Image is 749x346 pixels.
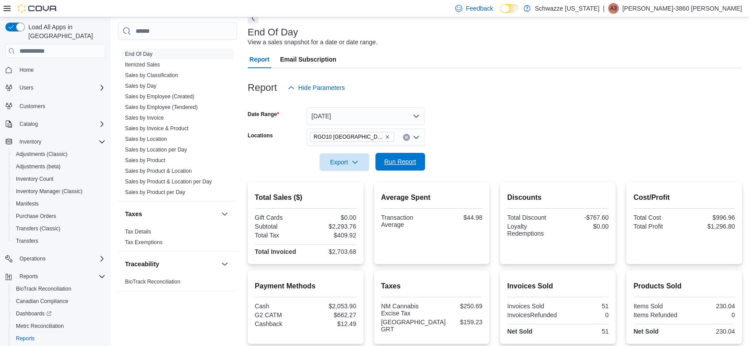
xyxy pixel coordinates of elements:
[384,157,416,166] span: Run Report
[560,223,609,230] div: $0.00
[16,82,37,93] button: Users
[25,23,105,40] span: Load All Apps in [GEOGRAPHIC_DATA]
[219,259,230,269] button: Traceability
[608,3,619,14] div: Alexis-3860 Shoope
[18,4,58,13] img: Cova
[125,168,192,174] a: Sales by Product & Location
[307,320,356,327] div: $12.49
[16,175,54,183] span: Inventory Count
[500,4,519,13] input: Dark Mode
[255,192,356,203] h2: Total Sales ($)
[16,101,49,112] a: Customers
[125,147,187,153] a: Sales by Location per Day
[9,320,109,332] button: Metrc Reconciliation
[248,13,258,23] button: Next
[307,232,356,239] div: $409.92
[307,303,356,310] div: $2,053.90
[9,222,109,235] button: Transfers (Classic)
[686,311,735,319] div: 0
[686,223,735,230] div: $1,296.80
[507,214,556,221] div: Total Discount
[12,284,75,294] a: BioTrack Reconciliation
[16,253,49,264] button: Operations
[20,121,38,128] span: Catalog
[125,278,180,285] span: BioTrack Reconciliation
[633,303,682,310] div: Items Sold
[560,311,609,319] div: 0
[9,283,109,295] button: BioTrack Reconciliation
[16,285,71,292] span: BioTrack Reconciliation
[16,82,105,93] span: Users
[9,295,109,307] button: Canadian Compliance
[16,65,37,75] a: Home
[307,223,356,230] div: $2,293.76
[12,174,105,184] span: Inventory Count
[535,3,600,14] p: Schwazze [US_STATE]
[16,136,45,147] button: Inventory
[298,83,345,92] span: Hide Parameters
[633,214,682,221] div: Total Cost
[248,82,277,93] h3: Report
[125,228,151,235] span: Tax Details
[248,38,378,47] div: View a sales snapshot for a date or date range.
[125,167,192,175] span: Sales by Product & Location
[560,328,609,335] div: 51
[125,51,152,58] span: End Of Day
[2,82,109,94] button: Users
[633,311,682,319] div: Items Refunded
[12,186,86,197] a: Inventory Manager (Classic)
[16,225,60,232] span: Transfers (Classic)
[686,328,735,335] div: 230.04
[125,146,187,153] span: Sales by Location per Day
[125,239,163,245] a: Tax Exemptions
[125,93,195,100] span: Sales by Employee (Created)
[16,188,82,195] span: Inventory Manager (Classic)
[9,160,109,173] button: Adjustments (beta)
[307,248,356,255] div: $2,703.68
[16,298,68,305] span: Canadian Compliance
[381,303,430,317] div: NM Cannabis Excise Tax
[381,214,430,228] div: Transaction Average
[16,100,105,111] span: Customers
[2,99,109,112] button: Customers
[310,132,394,142] span: RGO10 Santa Fe
[125,210,142,218] h3: Taxes
[20,84,33,91] span: Users
[2,118,109,130] button: Catalog
[125,239,163,246] span: Tax Exemptions
[12,186,105,197] span: Inventory Manager (Classic)
[633,192,735,203] h2: Cost/Profit
[12,296,72,307] a: Canadian Compliance
[255,248,296,255] strong: Total Invoiced
[560,214,609,221] div: -$767.60
[12,308,105,319] span: Dashboards
[125,104,198,110] a: Sales by Employee (Tendered)
[118,276,237,291] div: Traceability
[12,149,105,159] span: Adjustments (Classic)
[9,173,109,185] button: Inventory Count
[20,273,38,280] span: Reports
[16,136,105,147] span: Inventory
[125,125,188,132] a: Sales by Invoice & Product
[255,303,304,310] div: Cash
[125,279,180,285] a: BioTrack Reconciliation
[12,236,42,246] a: Transfers
[16,151,67,158] span: Adjustments (Classic)
[125,114,164,121] span: Sales by Invoice
[9,235,109,247] button: Transfers
[375,153,425,171] button: Run Report
[560,303,609,310] div: 51
[255,320,304,327] div: Cashback
[633,223,682,230] div: Total Profit
[413,134,420,141] button: Open list of options
[686,214,735,221] div: $996.96
[433,214,482,221] div: $44.98
[507,328,532,335] strong: Net Sold
[9,307,109,320] a: Dashboards
[381,192,483,203] h2: Average Spent
[622,3,742,14] p: [PERSON_NAME]-3860 [PERSON_NAME]
[633,328,659,335] strong: Net Sold
[12,223,105,234] span: Transfers (Classic)
[125,62,160,68] a: Itemized Sales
